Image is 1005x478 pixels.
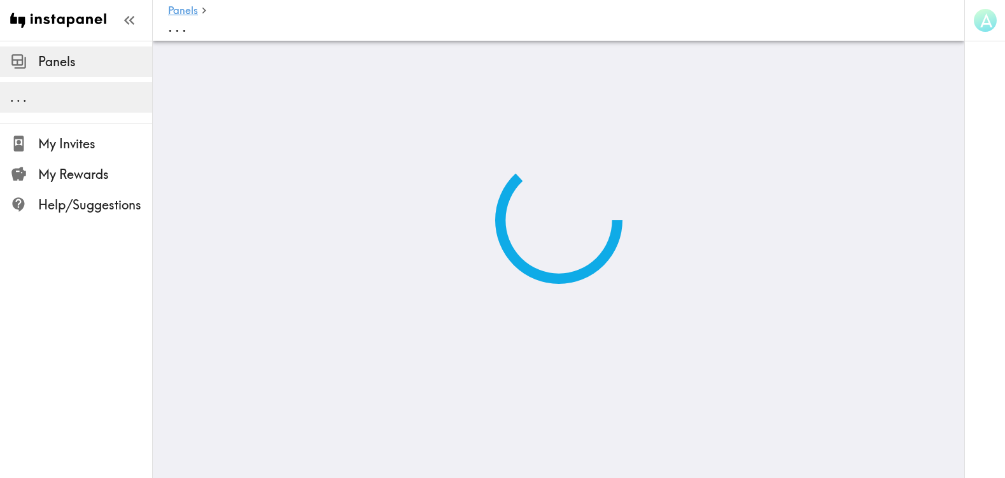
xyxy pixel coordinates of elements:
[10,89,14,105] span: .
[175,17,179,36] span: .
[38,135,152,153] span: My Invites
[980,10,992,32] span: A
[38,196,152,214] span: Help/Suggestions
[182,17,186,36] span: .
[168,5,198,17] a: Panels
[38,53,152,71] span: Panels
[17,89,20,105] span: .
[23,89,27,105] span: .
[168,17,172,36] span: .
[973,8,998,33] button: A
[38,165,152,183] span: My Rewards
